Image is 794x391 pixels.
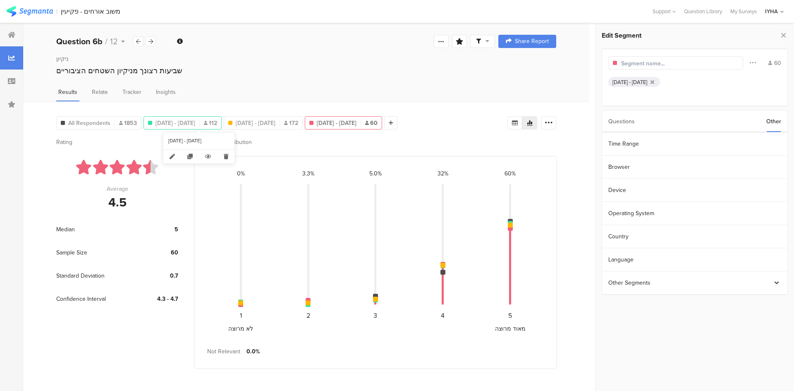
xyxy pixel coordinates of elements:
[602,132,787,156] section: Time Range
[365,119,378,127] span: 60
[608,278,772,287] div: Other Segments
[107,185,128,193] div: Average
[122,88,141,96] span: Tracker
[240,311,242,320] div: 1
[766,111,781,132] div: Other
[56,218,135,241] div: Median
[56,264,135,287] div: Standard Deviation
[110,35,118,48] span: 12
[621,59,693,68] input: Segment name...
[135,248,178,257] div: 60
[56,55,556,63] div: ניקיון
[58,88,77,96] span: Results
[237,169,245,178] div: 0%
[135,271,178,280] div: 0.7
[302,169,314,178] div: 3.3%
[236,119,275,127] span: [DATE] - [DATE]
[765,7,778,15] div: IYHA
[441,311,445,320] div: 4
[490,324,531,333] div: מאוד מרוצה
[119,119,137,127] span: 1853
[207,347,240,356] div: Not Relevant
[438,169,448,178] div: 32%
[68,119,110,127] span: All Respondents
[726,7,761,15] a: My Surveys
[505,169,516,178] div: 60%
[92,88,108,96] span: Relate
[602,202,787,225] section: Operating System
[6,6,53,17] img: segmanta logo
[369,169,382,178] div: 5.0%
[602,179,787,202] section: Device
[515,38,549,44] span: Share Report
[284,119,298,127] span: 172
[508,311,512,320] div: 5
[317,119,356,127] span: [DATE] - [DATE]
[56,287,135,310] div: Confidence Interval
[602,156,787,179] section: Browser
[135,225,178,234] div: 5
[602,248,787,271] section: Language
[168,137,230,144] div: [DATE] - [DATE]
[56,7,57,16] div: |
[768,59,781,67] div: 60
[61,7,120,15] div: משוב אורחים - פקיעין
[204,119,217,127] span: 112
[246,347,260,356] div: 0.0%
[56,65,556,76] div: שביעות רצונך מניקיון השטחים הציבוריים
[220,324,261,333] div: לא מרוצה
[602,31,641,40] span: Edit Segment
[612,78,647,86] div: [DATE] - [DATE]
[608,111,635,132] div: Questions
[155,119,195,127] span: [DATE] - [DATE]
[373,311,377,320] div: 3
[602,225,787,248] section: Country
[195,138,556,146] div: Response Distribution
[56,138,178,146] div: Rating
[156,88,176,96] span: Insights
[108,193,127,211] div: 4.5
[105,35,108,48] span: /
[56,241,135,264] div: Sample Size
[680,7,726,15] a: Question Library
[306,311,310,320] div: 2
[135,295,178,303] div: 4.3 - 4.7
[56,35,103,48] b: Question 6b
[653,5,676,18] div: Support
